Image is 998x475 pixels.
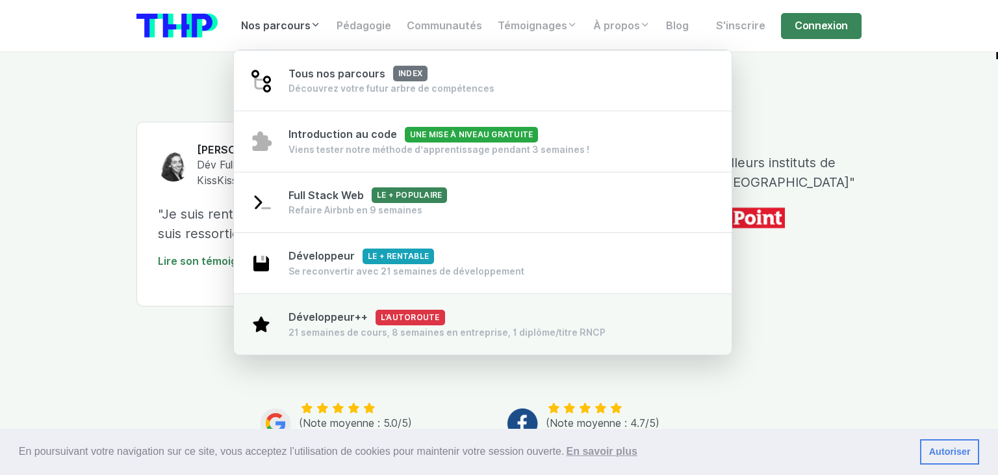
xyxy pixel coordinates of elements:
[781,13,862,39] a: Connexion
[376,310,445,325] span: L'autoroute
[234,293,732,355] a: Développeur++L'autoroute 21 semaines de cours, 8 semaines en entreprise, 1 diplôme/titre RNCP
[233,13,329,39] a: Nos parcours
[299,417,412,429] span: (Note moyenne : 5.0/5)
[399,13,490,39] a: Communautés
[372,187,447,203] span: Le + populaire
[630,153,862,192] p: "Un des meilleurs instituts de formation de [GEOGRAPHIC_DATA]"
[158,150,189,182] img: Claire
[564,442,639,461] a: learn more about cookies
[234,111,732,172] a: Introduction au codeUne mise à niveau gratuite Viens tester notre méthode d’apprentissage pendant...
[249,191,273,214] img: terminal-92af89cfa8d47c02adae11eb3e7f907c.svg
[393,66,428,81] span: index
[19,442,910,461] span: En poursuivant votre navigation sur ce site, vous acceptez l’utilisation de cookies pour mainteni...
[405,127,538,142] span: Une mise à niveau gratuite
[234,232,732,294] a: DéveloppeurLe + rentable Se reconvertir avec 21 semaines de développement
[288,250,434,262] span: Développeur
[920,439,979,465] a: dismiss cookie message
[288,189,447,202] span: Full Stack Web
[490,13,585,39] a: Témoignages
[260,408,291,439] img: Google
[288,204,447,217] div: Refaire Airbnb en 9 semaines
[249,69,273,92] img: git-4-38d7f056ac829478e83c2c2dd81de47b.svg
[363,249,434,264] span: Le + rentable
[288,265,524,278] div: Se reconvertir avec 21 semaines de développement
[288,326,606,339] div: 21 semaines de cours, 8 semaines en entreprise, 1 diplôme/titre RNCP
[288,311,445,323] span: Développeur++
[658,13,697,39] a: Blog
[249,252,273,275] img: save-2003ce5719e3e880618d2f866ea23079.svg
[288,68,428,80] span: Tous nos parcours
[708,13,773,39] a: S'inscrire
[197,143,346,157] h6: [PERSON_NAME]
[585,13,658,39] a: À propos
[136,14,218,38] img: logo
[197,159,287,187] span: Dév Fullstack @ KissKissBankBank
[158,204,346,243] p: "Je suis rentrée financière, je suis ressortie développeuse."
[158,255,277,267] a: Lire son témoignage
[249,129,273,153] img: puzzle-4bde4084d90f9635442e68fcf97b7805.svg
[234,172,732,234] a: Full Stack WebLe + populaire Refaire Airbnb en 9 semaines
[707,202,785,234] img: icon
[288,128,538,141] span: Introduction au code
[234,50,732,112] a: Tous nos parcoursindex Découvrez votre futur arbre de compétences
[329,13,399,39] a: Pédagogie
[249,312,273,336] img: star-1b1639e91352246008672c7d0108e8fd.svg
[288,82,494,95] div: Découvrez votre futur arbre de compétences
[546,417,659,429] span: (Note moyenne : 4.7/5)
[288,143,589,156] div: Viens tester notre méthode d’apprentissage pendant 3 semaines !
[507,408,538,439] img: Facebook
